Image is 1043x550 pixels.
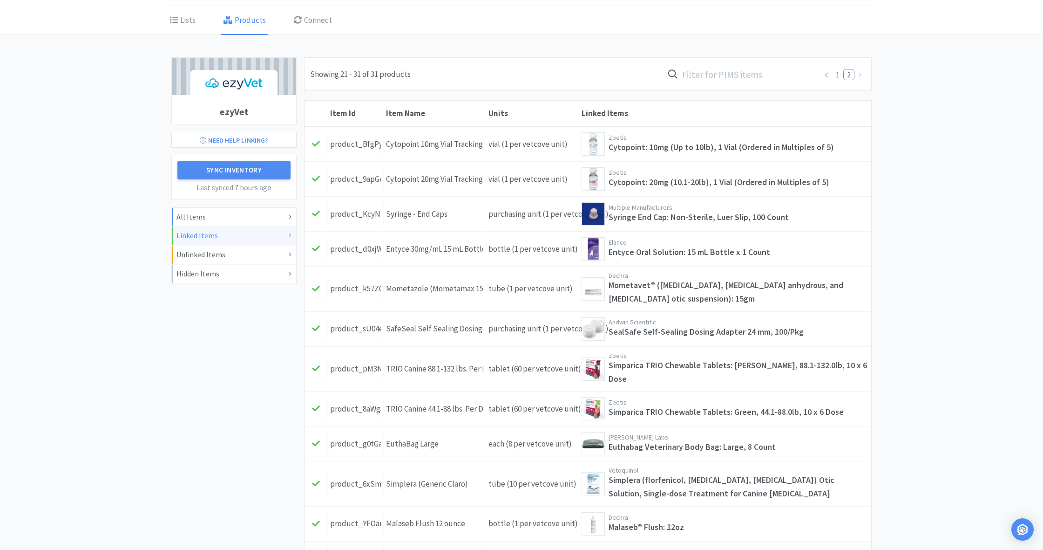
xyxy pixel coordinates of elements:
h6: Andwin Scientific [609,319,869,325]
a: 1 [833,69,843,80]
i: icon: left [824,72,829,78]
h1: ezyVet [172,100,296,124]
h6: Dechra [609,272,869,279]
div: product_BfgPyB6LdjJ842pI6FbSZ [330,138,381,151]
li: Next Page [854,69,866,80]
div: Item Name [386,108,484,118]
h6: Dechra [609,514,869,521]
li: Previous Page [821,69,832,80]
div: Mometazole (Mometamax 15gm) [386,282,483,295]
h6: Zoetis [609,352,869,359]
div: tablet (60 per vetcove unit) [486,357,579,381]
div: tablet (60 per vetcove unit) [486,397,579,421]
img: 4df9922401e946ee94afee0bbf410b94_239335.jpeg [582,132,605,156]
div: tube (10 per vetcove unit) [486,472,579,496]
h6: Zoetis [609,134,869,141]
input: Filter for PIMS items [664,63,817,85]
h4: SealSafe Self-Sealing Dosing Adapter 24 mm, 100/Pkg [609,325,869,339]
li: 1 [832,69,843,80]
div: vial (1 per vetcove unit) [486,167,579,191]
div: SafeSeal Self Sealing Dosing Adapters 24mm [386,323,483,335]
div: Open Intercom Messenger [1011,518,1034,541]
h6: Vetoquinol [609,467,869,474]
div: Linked Items [582,108,869,118]
h4: Cytopoint: 10mg (Up to 10lb), 1 Vial (Ordered in Multiples of 5) [609,141,869,154]
a: Lists [168,7,198,35]
div: product_9apGw9lRcCkgbzqCIc1ax [330,173,381,186]
div: All Items [176,211,291,223]
div: Simplera (Generic Claro) [386,478,468,490]
div: Units [488,108,577,118]
div: product_sU04exsWg8EwDMYXC3RLD [330,323,381,335]
div: Malaseb Flush 12 ounce [386,517,465,530]
img: ecdef497d85745bebbf60ea995b02dee_487571.jpeg [582,277,605,301]
h6: Multiple Manufacturers [609,204,869,211]
h4: Mometavet® ([MEDICAL_DATA], [MEDICAL_DATA] anhydrous, and [MEDICAL_DATA] otic suspension): 15gm [609,279,869,306]
h6: Elanco [609,239,869,246]
div: bottle (1 per vetcove unit) [486,237,579,261]
div: vial (1 per vetcove unit) [486,132,579,156]
a: Products [221,7,268,35]
h4: Simparica TRIO Chewable Tablets: [PERSON_NAME], 88.1-132.0lb, 10 x 6 Dose [609,359,869,386]
div: Showing 21 - 31 of 31 products [310,68,411,81]
a: Connect [291,7,334,35]
div: product_KcyNkES1RGYSbmdNP6Jqx [330,208,381,220]
h6: Zoetis [609,399,869,406]
h4: Euthabag Veterinary Body Bag: Large, 8 Count [609,440,869,454]
img: 2c675c4024e142ada6f974f763abe7da_201261.jpeg [582,432,605,455]
div: TRIO Canine 88.1-132 lbs. Per Dose [386,363,483,375]
div: Hidden Items [176,268,291,280]
img: 30d8ed8cd0a0419aac0a442e41bd3c94_653573.jpeg [582,317,605,341]
div: purchasing unit (1 per vetcove unit) [486,202,579,226]
h4: Malaseb® Flush: 12oz [609,521,869,534]
div: Item Id [330,108,381,118]
img: 6a098d29df8442dcaff5cc452bd93bac_87.png [190,70,277,98]
div: product_pM3Nlf0jFrfliMgLI8N7L [330,363,381,375]
div: Linked Items [176,230,291,242]
div: TRIO Canine 44.1-88 lbs. Per Dose [386,403,483,415]
img: edfbfd2e89a849bfac76bb6dd40e4f7c_605104.png [582,397,605,420]
div: purchasing unit (1 per vetcove unit) [486,317,579,341]
h6: [PERSON_NAME] Labs [609,434,869,440]
img: d602dab77e0445b79540e1a465b60595_366751.jpeg [582,512,605,536]
h4: Simparica TRIO Chewable Tablets: Green, 44.1-88.0lb, 10 x 6 Dose [609,406,869,419]
h4: Entyce Oral Solution: 15 mL Bottle x 1 Count [609,246,869,259]
h4: Cytopoint: 20mg (10.1-20lb), 1 Vial (Ordered in Multiples of 5) [609,176,869,189]
h4: Simplera (florfenicol, [MEDICAL_DATA], [MEDICAL_DATA]) Otic Solution, Single-dose Treatment for C... [609,474,869,501]
img: 2d9f9cf7025a4402997429bb768b384f_605134.png [582,357,605,381]
button: Sync Inventory [177,161,291,179]
img: 4040434a54b44d21a1cc6fe452879185_497490.png [582,237,605,261]
div: product_d0xjWCNdAq2jw29hLyb6e [330,243,381,255]
i: icon: right [857,72,863,78]
div: Entyce 30mg/mL 15 mL Bottle [386,243,483,255]
img: d86396a75b1f4b688a08af3065d7482a_136001.jpeg [582,202,605,226]
img: 834f2006f3d1473b8c2fba36fdbbefbb_239339.jpeg [582,167,605,191]
div: bottle (1 per vetcove unit) [486,512,579,536]
h6: Zoetis [609,169,869,176]
div: Cytopoint 20mg Vial Tracking [386,173,483,186]
div: product_YFOamRlduSoT7CXlPBppQ [330,517,381,530]
div: each (8 per vetcove unit) [486,432,579,456]
div: product_8aWg50P4DVJE4BbbQanHR [330,403,381,415]
div: Cytopoint 10mg Vial Tracking [386,138,483,151]
a: Need Help Linking? [171,132,297,148]
a: 2 [844,69,854,80]
div: product_g0tGaRtyrZyFEtezvXEGF [330,438,381,450]
img: 53d15dfdde744a01b10ce5634ba6b467_374078.jpeg [582,472,605,495]
div: EuthaBag Large [386,438,439,450]
h4: Syringe End Cap: Non-Sterile, Luer Slip, 100 Count [609,211,869,224]
div: tube (1 per vetcove unit) [486,277,579,301]
li: 2 [843,69,854,80]
div: Syringe - End Caps [386,208,447,220]
div: product_6xSmyNmdJYx65DuLErg9v [330,478,381,490]
h5: Last synced: 7 hours ago [177,182,291,194]
div: Unlinked Items [176,249,291,261]
div: product_k57Z0xo4jFn8AVKdVFjzV [330,282,381,295]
